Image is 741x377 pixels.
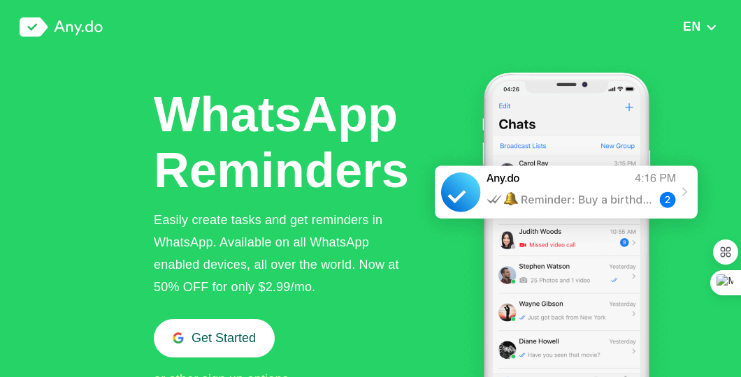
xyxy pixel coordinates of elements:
[679,19,721,34] button: EN
[705,22,717,32] img: down
[683,20,701,34] span: EN
[154,87,409,198] h1: WhatsApp Reminders
[154,209,409,298] div: Easily create tasks and get reminders in WhatsApp. Available on all WhatsApp enabled devices, all...
[154,319,275,357] button: Get Started
[20,17,103,37] img: logo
